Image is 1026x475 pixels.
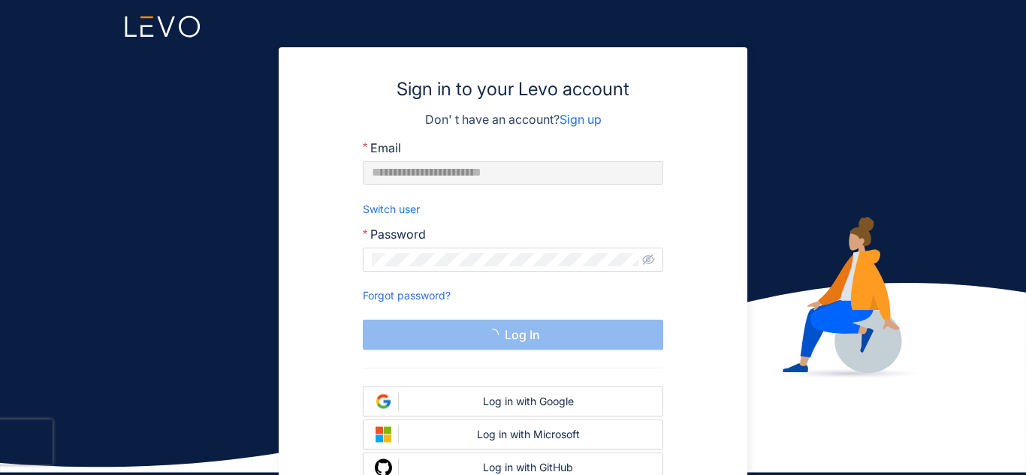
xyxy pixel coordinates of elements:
[363,419,663,449] button: Log in with Microsoft
[487,329,505,341] span: loading
[363,386,663,416] button: Log in with Google
[363,227,426,241] label: Password
[642,254,654,266] span: eye-invisible
[505,328,540,341] span: Log In
[363,141,401,155] label: Email
[363,161,663,185] input: Email
[405,395,651,407] div: Log in with Google
[363,289,451,302] a: Forgot password?
[309,110,717,128] p: Don' t have an account?
[372,253,639,266] input: Password
[405,461,651,473] div: Log in with GitHub
[363,320,663,350] button: Log In
[309,77,717,101] h3: Sign in to your Levo account
[560,112,602,127] a: Sign up
[405,428,651,440] div: Log in with Microsoft
[363,203,420,215] a: Switch user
